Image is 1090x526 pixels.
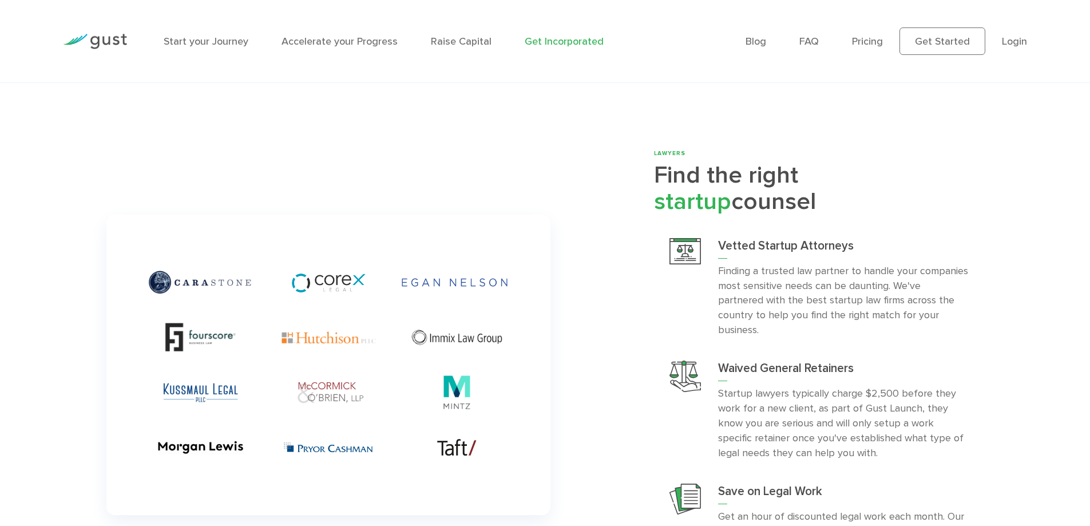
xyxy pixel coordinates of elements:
img: Law Firm [669,238,701,264]
h3: Waived General Retainers [718,361,968,381]
h3: Vetted Startup Attorneys [718,238,968,259]
img: Waive [669,361,701,392]
p: Finding a trusted law partner to handle your companies most sensitive needs can be daunting. We'v... [718,264,968,338]
a: Get Incorporated [525,35,604,48]
span: startup [654,187,731,216]
a: Start your Journey [164,35,248,48]
h3: Save on Legal Work [718,484,968,504]
h2: Find the right counsel [654,163,984,215]
img: Group 1219 [106,215,550,515]
a: Pricing [852,35,883,48]
a: FAQ [799,35,819,48]
a: Get Started [899,27,985,55]
img: Legal Work [669,484,701,515]
a: Login [1002,35,1027,48]
div: LAWYERS [654,149,984,158]
img: Gust Logo [63,34,127,49]
a: Accelerate your Progress [282,35,398,48]
a: Blog [746,35,766,48]
a: Raise Capital [431,35,492,48]
p: Startup lawyers typically charge $2,500 before they work for a new client, as part of Gust Launch... [718,386,968,461]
